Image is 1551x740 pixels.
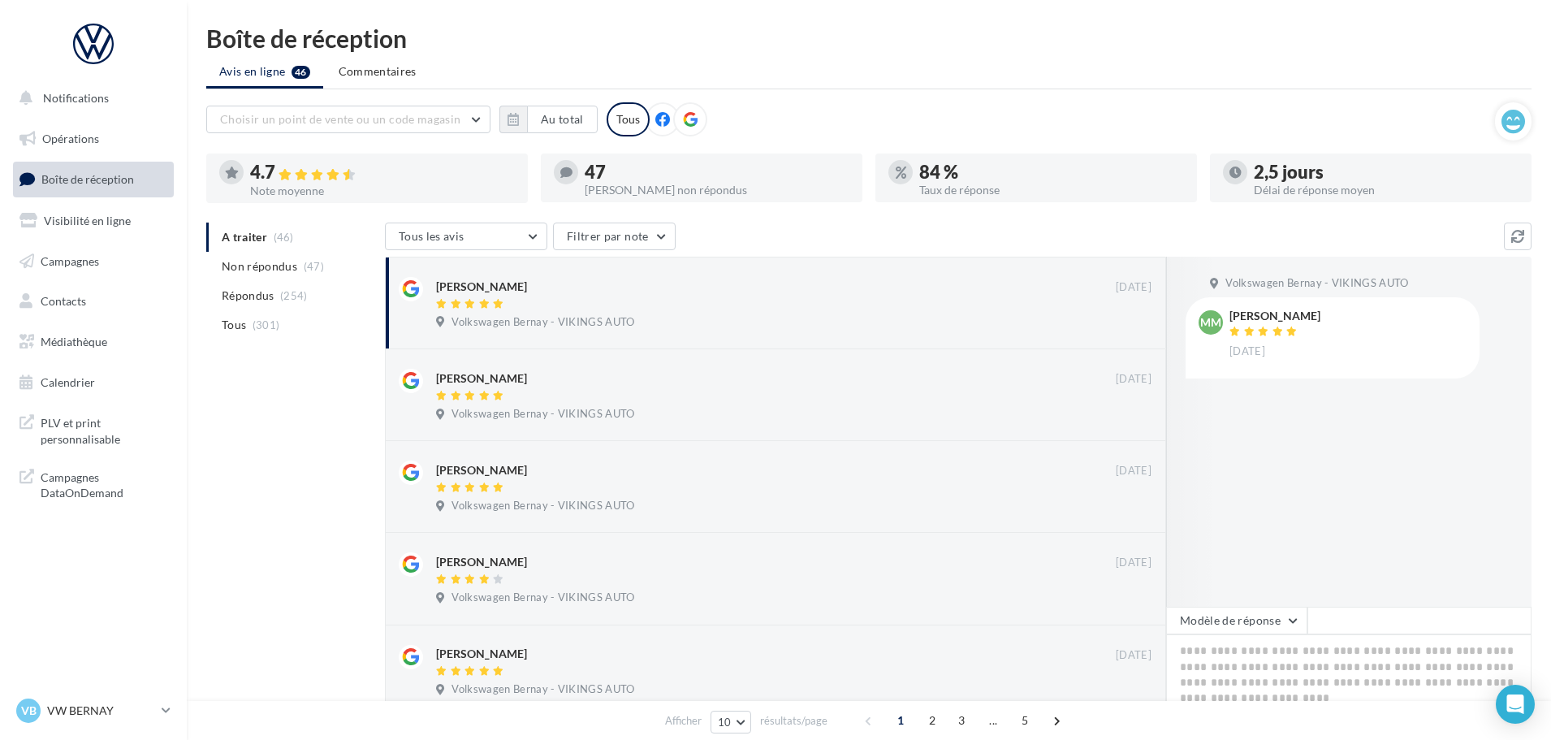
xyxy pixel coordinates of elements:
button: Tous les avis [385,223,547,250]
a: Campagnes DataOnDemand [10,460,177,508]
span: Visibilité en ligne [44,214,131,227]
div: Note moyenne [250,185,515,197]
div: Délai de réponse moyen [1254,184,1519,196]
button: Choisir un point de vente ou un code magasin [206,106,490,133]
span: Campagnes DataOnDemand [41,466,167,501]
a: Boîte de réception [10,162,177,197]
div: Tous [607,102,650,136]
span: Campagnes [41,253,99,267]
span: Contacts [41,294,86,308]
span: Volkswagen Bernay - VIKINGS AUTO [1225,276,1408,291]
div: Taux de réponse [919,184,1184,196]
div: 2,5 jours [1254,163,1519,181]
a: Médiathèque [10,325,177,359]
span: 3 [948,708,974,734]
span: 1 [888,708,914,734]
span: [DATE] [1116,556,1151,570]
a: VB VW BERNAY [13,695,174,726]
a: Visibilité en ligne [10,204,177,238]
button: Au total [527,106,598,133]
span: Non répondus [222,258,297,275]
div: 4.7 [250,163,515,182]
div: 47 [585,163,849,181]
span: 10 [718,716,732,729]
span: résultats/page [760,713,827,729]
div: [PERSON_NAME] non répondus [585,184,849,196]
span: Afficher [665,713,702,729]
button: Notifications [10,81,171,115]
div: [PERSON_NAME] [436,554,527,570]
div: Open Intercom Messenger [1496,685,1535,724]
span: Volkswagen Bernay - VIKINGS AUTO [451,591,634,605]
a: Opérations [10,122,177,156]
span: PLV et print personnalisable [41,412,167,447]
div: [PERSON_NAME] [436,370,527,387]
a: Calendrier [10,366,177,400]
span: 5 [1012,708,1038,734]
div: [PERSON_NAME] [436,279,527,295]
span: VB [21,703,37,719]
span: Volkswagen Bernay - VIKINGS AUTO [451,499,634,513]
span: (301) [253,318,280,331]
div: [PERSON_NAME] [1229,310,1320,322]
button: Modèle de réponse [1166,607,1307,634]
span: [DATE] [1229,344,1265,359]
span: Médiathèque [41,335,107,348]
button: Au total [499,106,598,133]
span: Boîte de réception [41,172,134,186]
span: Répondus [222,288,274,304]
span: Volkswagen Bernay - VIKINGS AUTO [451,682,634,697]
div: Boîte de réception [206,26,1532,50]
span: Tous les avis [399,229,464,243]
span: Choisir un point de vente ou un code magasin [220,112,460,126]
span: 2 [919,708,945,734]
a: Campagnes [10,245,177,279]
span: Volkswagen Bernay - VIKINGS AUTO [451,407,634,422]
span: Opérations [42,132,99,145]
div: [PERSON_NAME] [436,646,527,662]
span: Commentaires [339,64,417,78]
span: Volkswagen Bernay - VIKINGS AUTO [451,315,634,330]
span: Tous [222,317,246,333]
span: [DATE] [1116,372,1151,387]
button: Filtrer par note [553,223,676,250]
span: [DATE] [1116,464,1151,478]
div: 84 % [919,163,1184,181]
span: (254) [280,289,308,302]
span: Notifications [43,91,109,105]
p: VW BERNAY [47,703,155,719]
a: Contacts [10,284,177,318]
a: PLV et print personnalisable [10,405,177,453]
span: Calendrier [41,375,95,389]
span: ... [980,708,1006,734]
span: [DATE] [1116,648,1151,663]
button: 10 [711,711,752,734]
div: [PERSON_NAME] [436,462,527,478]
span: [DATE] [1116,280,1151,295]
span: MM [1200,314,1221,331]
span: (47) [304,260,324,273]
